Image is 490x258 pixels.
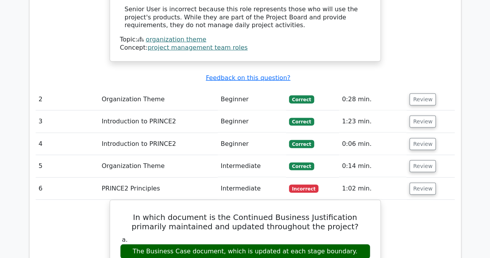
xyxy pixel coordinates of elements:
span: Incorrect [289,185,319,192]
span: Correct [289,163,314,170]
span: Correct [289,118,314,126]
span: Correct [289,140,314,148]
td: PRINCE2 Principles [98,178,217,200]
td: 1:23 min. [339,111,407,133]
button: Review [409,94,436,106]
div: Concept: [120,44,370,52]
a: project management team roles [148,44,248,51]
td: Organization Theme [98,88,217,111]
button: Review [409,160,436,172]
td: 0:28 min. [339,88,407,111]
button: Review [409,138,436,150]
td: Beginner [218,133,286,155]
td: Intermediate [218,155,286,177]
button: Review [409,183,436,195]
td: Beginner [218,88,286,111]
h5: In which document is the Continued Business Justification primarily maintained and updated throug... [119,213,371,231]
td: Introduction to PRINCE2 [98,133,217,155]
td: 6 [36,178,99,200]
td: 0:06 min. [339,133,407,155]
td: 5 [36,155,99,177]
td: Organization Theme [98,155,217,177]
span: Correct [289,95,314,103]
td: Introduction to PRINCE2 [98,111,217,133]
td: 0:14 min. [339,155,407,177]
a: organization theme [146,36,206,43]
td: 1:02 min. [339,178,407,200]
td: Intermediate [218,178,286,200]
button: Review [409,116,436,128]
td: 3 [36,111,99,133]
td: 2 [36,88,99,111]
span: a. [122,236,128,243]
a: Feedback on this question? [206,74,290,81]
div: Topic: [120,36,370,44]
td: Beginner [218,111,286,133]
td: 4 [36,133,99,155]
